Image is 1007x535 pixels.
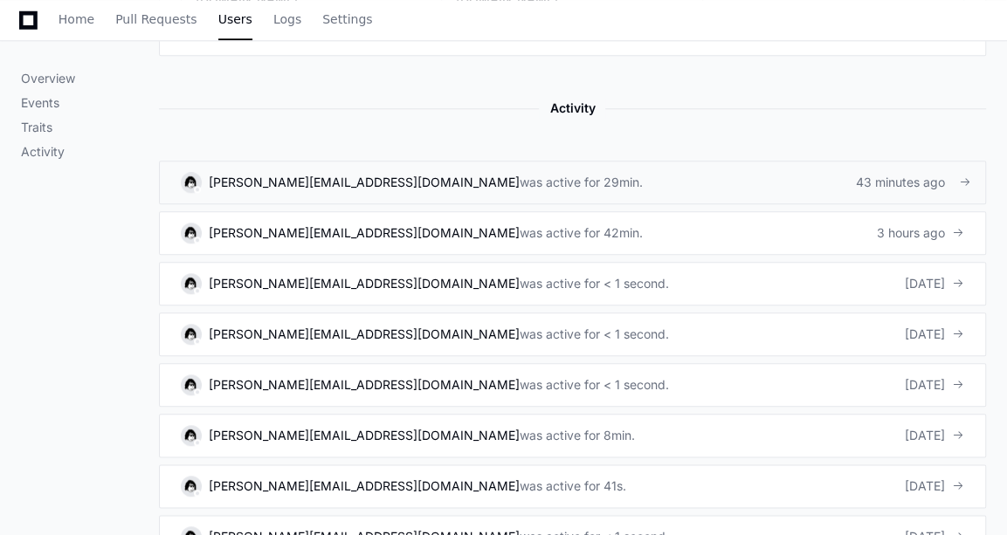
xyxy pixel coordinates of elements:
[520,376,669,394] div: was active for < 1 second.
[905,326,964,343] div: [DATE]
[905,477,964,495] div: [DATE]
[520,427,635,444] div: was active for 8min.
[159,312,986,356] a: [PERSON_NAME][EMAIL_ADDRESS][DOMAIN_NAME]was active for < 1 second.[DATE]
[520,275,669,292] div: was active for < 1 second.
[183,427,199,443] img: 16.svg
[21,70,159,87] p: Overview
[218,14,252,24] span: Users
[856,174,964,191] div: 43 minutes ago
[159,262,986,305] a: [PERSON_NAME][EMAIL_ADDRESS][DOMAIN_NAME]was active for < 1 second.[DATE]
[159,464,986,508] a: [PERSON_NAME][EMAIL_ADDRESS][DOMAIN_NAME]was active for 41s.[DATE]
[322,14,372,24] span: Settings
[209,174,520,191] div: [PERSON_NAME][EMAIL_ADDRESS][DOMAIN_NAME]
[183,224,199,241] img: 16.svg
[209,376,520,394] div: [PERSON_NAME][EMAIL_ADDRESS][DOMAIN_NAME]
[905,376,964,394] div: [DATE]
[115,14,197,24] span: Pull Requests
[21,143,159,161] p: Activity
[183,326,199,342] img: 16.svg
[21,94,159,112] p: Events
[183,174,199,190] img: 16.svg
[520,224,643,242] div: was active for 42min.
[159,414,986,457] a: [PERSON_NAME][EMAIL_ADDRESS][DOMAIN_NAME]was active for 8min.[DATE]
[209,427,520,444] div: [PERSON_NAME][EMAIL_ADDRESS][DOMAIN_NAME]
[183,275,199,292] img: 16.svg
[539,98,605,119] span: Activity
[905,427,964,444] div: [DATE]
[159,211,986,255] a: [PERSON_NAME][EMAIL_ADDRESS][DOMAIN_NAME]was active for 42min.3 hours ago
[159,161,986,204] a: [PERSON_NAME][EMAIL_ADDRESS][DOMAIN_NAME]was active for 29min.43 minutes ago
[183,376,199,393] img: 16.svg
[877,224,964,242] div: 3 hours ago
[183,477,199,494] img: 16.svg
[209,224,520,242] div: [PERSON_NAME][EMAIL_ADDRESS][DOMAIN_NAME]
[159,363,986,407] a: [PERSON_NAME][EMAIL_ADDRESS][DOMAIN_NAME]was active for < 1 second.[DATE]
[520,174,643,191] div: was active for 29min.
[520,326,669,343] div: was active for < 1 second.
[21,119,159,136] p: Traits
[59,14,94,24] span: Home
[905,275,964,292] div: [DATE]
[209,326,520,343] div: [PERSON_NAME][EMAIL_ADDRESS][DOMAIN_NAME]
[273,14,301,24] span: Logs
[209,275,520,292] div: [PERSON_NAME][EMAIL_ADDRESS][DOMAIN_NAME]
[209,477,520,495] div: [PERSON_NAME][EMAIL_ADDRESS][DOMAIN_NAME]
[520,477,626,495] div: was active for 41s.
